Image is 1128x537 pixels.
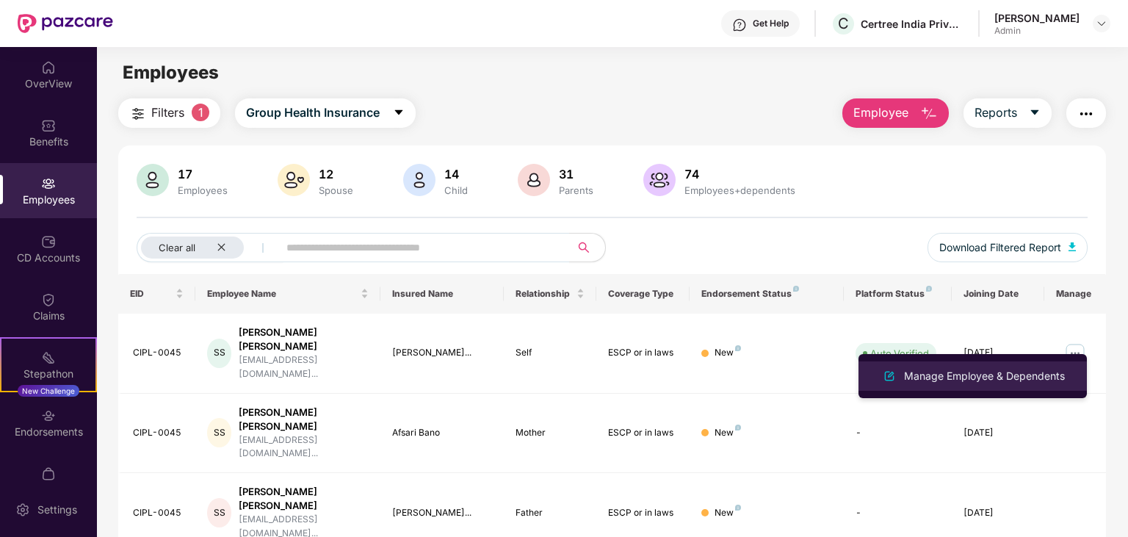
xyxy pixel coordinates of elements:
img: svg+xml;base64,PHN2ZyB4bWxucz0iaHR0cDovL3d3dy53My5vcmcvMjAwMC9zdmciIHhtbG5zOnhsaW5rPSJodHRwOi8vd3... [643,164,676,196]
button: Filters1 [118,98,220,128]
span: Filters [151,104,184,122]
div: New [715,346,741,360]
span: caret-down [393,107,405,120]
img: svg+xml;base64,PHN2ZyB4bWxucz0iaHR0cDovL3d3dy53My5vcmcvMjAwMC9zdmciIHdpZHRoPSI4IiBoZWlnaHQ9IjgiIH... [735,505,741,511]
div: Self [516,346,585,360]
th: EID [118,274,195,314]
img: svg+xml;base64,PHN2ZyBpZD0iQmVuZWZpdHMiIHhtbG5zPSJodHRwOi8vd3d3LnczLm9yZy8yMDAwL3N2ZyIgd2lkdGg9Ij... [41,118,56,133]
div: [PERSON_NAME] [994,11,1080,25]
div: SS [207,498,231,527]
div: CIPL-0045 [133,506,184,520]
div: [PERSON_NAME]... [392,346,492,360]
div: ESCP or in laws [608,506,677,520]
span: EID [130,288,173,300]
span: Employee Name [207,288,358,300]
span: Download Filtered Report [939,239,1061,256]
button: Clear allclose [137,233,283,262]
div: 31 [556,167,596,181]
img: svg+xml;base64,PHN2ZyBpZD0iQ2xhaW0iIHhtbG5zPSJodHRwOi8vd3d3LnczLm9yZy8yMDAwL3N2ZyIgd2lkdGg9IjIwIi... [41,292,56,307]
div: New Challenge [18,385,79,397]
th: Coverage Type [596,274,689,314]
span: Relationship [516,288,574,300]
img: svg+xml;base64,PHN2ZyB4bWxucz0iaHR0cDovL3d3dy53My5vcmcvMjAwMC9zdmciIHdpZHRoPSI4IiBoZWlnaHQ9IjgiIH... [793,286,799,292]
div: SS [207,418,231,447]
div: [PERSON_NAME]... [392,506,492,520]
img: svg+xml;base64,PHN2ZyBpZD0iU2V0dGluZy0yMHgyMCIgeG1sbnM9Imh0dHA6Ly93d3cudzMub3JnLzIwMDAvc3ZnIiB3aW... [15,502,30,517]
span: Reports [975,104,1017,122]
img: svg+xml;base64,PHN2ZyBpZD0iRHJvcGRvd24tMzJ4MzIiIHhtbG5zPSJodHRwOi8vd3d3LnczLm9yZy8yMDAwL3N2ZyIgd2... [1096,18,1107,29]
img: svg+xml;base64,PHN2ZyB4bWxucz0iaHR0cDovL3d3dy53My5vcmcvMjAwMC9zdmciIHhtbG5zOnhsaW5rPSJodHRwOi8vd3... [881,367,898,385]
th: Joining Date [952,274,1044,314]
div: New [715,506,741,520]
div: [DATE] [963,346,1033,360]
span: close [217,242,226,252]
img: svg+xml;base64,PHN2ZyBpZD0iSG9tZSIgeG1sbnM9Imh0dHA6Ly93d3cudzMub3JnLzIwMDAvc3ZnIiB3aWR0aD0iMjAiIG... [41,60,56,75]
img: svg+xml;base64,PHN2ZyB4bWxucz0iaHR0cDovL3d3dy53My5vcmcvMjAwMC9zdmciIHhtbG5zOnhsaW5rPSJodHRwOi8vd3... [1069,242,1076,251]
div: Afsari Bano [392,426,492,440]
button: Employee [842,98,949,128]
img: svg+xml;base64,PHN2ZyB4bWxucz0iaHR0cDovL3d3dy53My5vcmcvMjAwMC9zdmciIHhtbG5zOnhsaW5rPSJodHRwOi8vd3... [920,105,938,123]
div: [EMAIL_ADDRESS][DOMAIN_NAME]... [239,433,369,461]
th: Relationship [504,274,596,314]
div: [PERSON_NAME] [PERSON_NAME] [239,325,369,353]
span: C [838,15,849,32]
img: svg+xml;base64,PHN2ZyB4bWxucz0iaHR0cDovL3d3dy53My5vcmcvMjAwMC9zdmciIHhtbG5zOnhsaW5rPSJodHRwOi8vd3... [518,164,550,196]
img: svg+xml;base64,PHN2ZyBpZD0iRW5kb3JzZW1lbnRzIiB4bWxucz0iaHR0cDovL3d3dy53My5vcmcvMjAwMC9zdmciIHdpZH... [41,408,56,423]
div: Get Help [753,18,789,29]
div: Admin [994,25,1080,37]
div: 12 [316,167,356,181]
th: Insured Name [380,274,504,314]
div: Settings [33,502,82,517]
img: svg+xml;base64,PHN2ZyB4bWxucz0iaHR0cDovL3d3dy53My5vcmcvMjAwMC9zdmciIHdpZHRoPSIyMSIgaGVpZ2h0PSIyMC... [41,350,56,365]
button: Download Filtered Report [928,233,1088,262]
span: Employee [853,104,908,122]
span: search [569,242,598,253]
img: svg+xml;base64,PHN2ZyB4bWxucz0iaHR0cDovL3d3dy53My5vcmcvMjAwMC9zdmciIHdpZHRoPSI4IiBoZWlnaHQ9IjgiIH... [926,286,932,292]
div: [DATE] [963,506,1033,520]
span: Group Health Insurance [246,104,380,122]
div: Father [516,506,585,520]
div: Mother [516,426,585,440]
img: New Pazcare Logo [18,14,113,33]
img: svg+xml;base64,PHN2ZyBpZD0iTXlfT3JkZXJzIiBkYXRhLW5hbWU9Ik15IE9yZGVycyIgeG1sbnM9Imh0dHA6Ly93d3cudz... [41,466,56,481]
th: Manage [1044,274,1106,314]
div: Stepathon [1,367,95,381]
button: Reportscaret-down [963,98,1052,128]
div: New [715,426,741,440]
div: ESCP or in laws [608,346,677,360]
th: Employee Name [195,274,380,314]
img: svg+xml;base64,PHN2ZyB4bWxucz0iaHR0cDovL3d3dy53My5vcmcvMjAwMC9zdmciIHhtbG5zOnhsaW5rPSJodHRwOi8vd3... [278,164,310,196]
div: Certree India Private Limited [861,17,963,31]
button: Group Health Insurancecaret-down [235,98,416,128]
img: svg+xml;base64,PHN2ZyB4bWxucz0iaHR0cDovL3d3dy53My5vcmcvMjAwMC9zdmciIHhtbG5zOnhsaW5rPSJodHRwOi8vd3... [137,164,169,196]
div: [EMAIL_ADDRESS][DOMAIN_NAME]... [239,353,369,381]
button: search [569,233,606,262]
img: svg+xml;base64,PHN2ZyB4bWxucz0iaHR0cDovL3d3dy53My5vcmcvMjAwMC9zdmciIHdpZHRoPSIyNCIgaGVpZ2h0PSIyNC... [1077,105,1095,123]
div: Parents [556,184,596,196]
div: Employees+dependents [681,184,798,196]
div: CIPL-0045 [133,426,184,440]
img: svg+xml;base64,PHN2ZyB4bWxucz0iaHR0cDovL3d3dy53My5vcmcvMjAwMC9zdmciIHdpZHRoPSIyNCIgaGVpZ2h0PSIyNC... [129,105,147,123]
img: svg+xml;base64,PHN2ZyBpZD0iQ0RfQWNjb3VudHMiIGRhdGEtbmFtZT0iQ0QgQWNjb3VudHMiIHhtbG5zPSJodHRwOi8vd3... [41,234,56,249]
span: caret-down [1029,107,1041,120]
div: 74 [681,167,798,181]
div: CIPL-0045 [133,346,184,360]
div: Auto Verified [870,346,929,361]
img: svg+xml;base64,PHN2ZyBpZD0iRW1wbG95ZWVzIiB4bWxucz0iaHR0cDovL3d3dy53My5vcmcvMjAwMC9zdmciIHdpZHRoPS... [41,176,56,191]
div: Employees [175,184,231,196]
div: [DATE] [963,426,1033,440]
div: Platform Status [856,288,940,300]
div: 17 [175,167,231,181]
img: svg+xml;base64,PHN2ZyB4bWxucz0iaHR0cDovL3d3dy53My5vcmcvMjAwMC9zdmciIHdpZHRoPSI4IiBoZWlnaHQ9IjgiIH... [735,425,741,430]
img: manageButton [1063,342,1087,365]
div: 14 [441,167,471,181]
div: Spouse [316,184,356,196]
span: 1 [192,104,209,121]
div: [PERSON_NAME] [PERSON_NAME] [239,485,369,513]
div: [PERSON_NAME] [PERSON_NAME] [239,406,369,433]
div: Child [441,184,471,196]
div: SS [207,339,231,368]
div: ESCP or in laws [608,426,677,440]
img: svg+xml;base64,PHN2ZyBpZD0iSGVscC0zMngzMiIgeG1sbnM9Imh0dHA6Ly93d3cudzMub3JnLzIwMDAvc3ZnIiB3aWR0aD... [732,18,747,32]
span: Employees [123,62,219,83]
